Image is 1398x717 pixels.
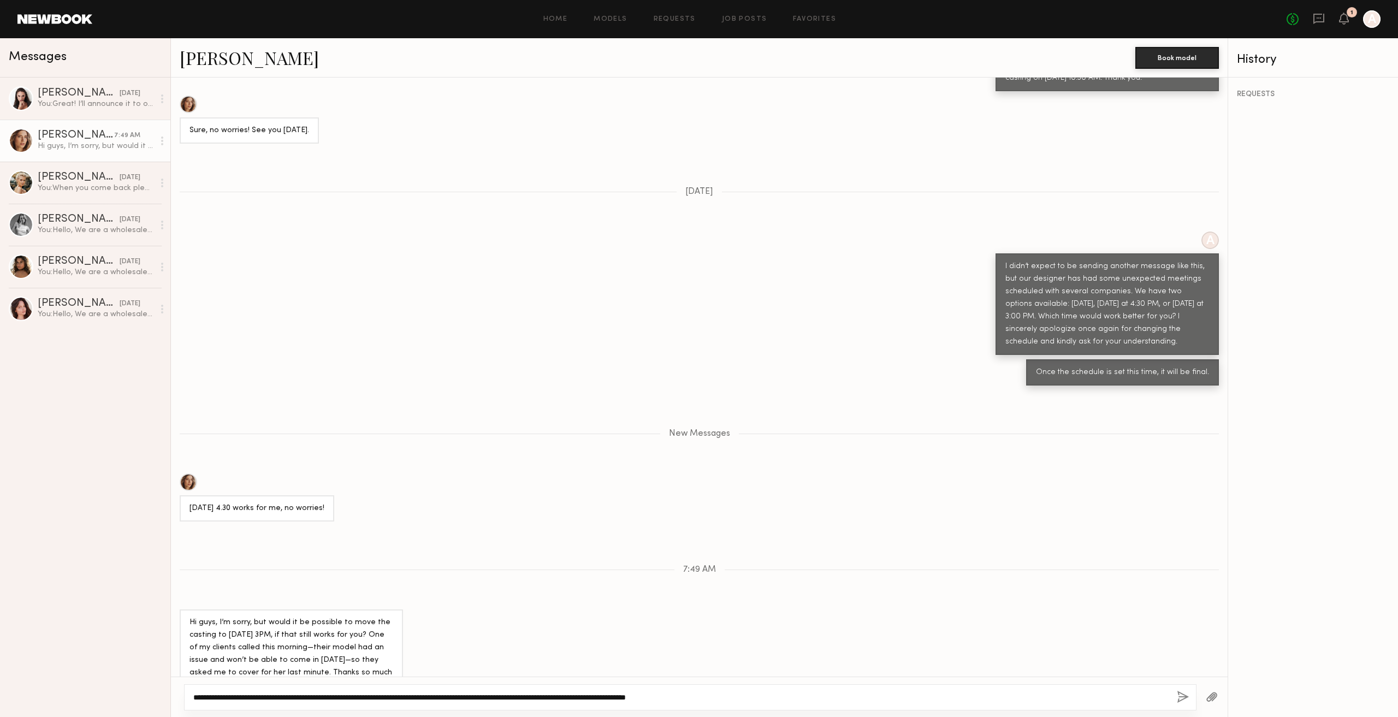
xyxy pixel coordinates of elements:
div: You: Hello, We are a wholesale company that designs and sells women’s apparel. We are currently l... [38,309,154,319]
div: [DATE] [120,173,140,183]
div: I didn’t expect to be sending another message like this, but our designer has had some unexpected... [1005,260,1209,348]
div: REQUESTS [1237,91,1390,98]
a: Book model [1135,52,1219,62]
div: History [1237,54,1390,66]
a: Job Posts [722,16,767,23]
div: [DATE] [120,299,140,309]
a: A [1363,10,1381,28]
span: Messages [9,51,67,63]
div: Once the schedule is set this time, it will be final. [1036,366,1209,379]
span: New Messages [669,429,730,439]
div: [DATE] [120,215,140,225]
a: Models [594,16,627,23]
div: You: When you come back please send us a message to us after that let's make a schedule for casti... [38,183,154,193]
div: You: Hello, We are a wholesale company that designs and sells women’s apparel. We are currently l... [38,267,154,277]
span: 7:49 AM [683,565,716,574]
div: [PERSON_NAME] [38,88,120,99]
div: [DATE] [120,257,140,267]
div: Sure, no worries! See you [DATE]. [189,125,309,137]
div: [PERSON_NAME] [38,214,120,225]
div: [PERSON_NAME] [38,172,120,183]
div: 1 [1350,10,1353,16]
div: [DATE] 4.30 works for me, no worries! [189,502,324,515]
a: Requests [654,16,696,23]
div: You: Hello, We are a wholesale company that designs and sells women’s apparel. We are currently l... [38,225,154,235]
div: Hi guys, I’m sorry, but would it be possible to move the casting to [DATE] 3PM, if that still wor... [189,617,393,692]
div: [PERSON_NAME] [38,298,120,309]
div: Hi guys, I’m sorry, but would it be possible to move the casting to [DATE] 3PM, if that still wor... [38,141,154,151]
div: [PERSON_NAME] [38,130,114,141]
a: Home [543,16,568,23]
a: Favorites [793,16,836,23]
button: Book model [1135,47,1219,69]
span: [DATE] [685,187,713,197]
a: [PERSON_NAME] [180,46,319,69]
div: 7:49 AM [114,131,140,141]
div: [PERSON_NAME] [38,256,120,267]
div: [DATE] [120,88,140,99]
div: You: Great! I’ll announce it to our team members, then. See you [DATE] at 5 PM. [38,99,154,109]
